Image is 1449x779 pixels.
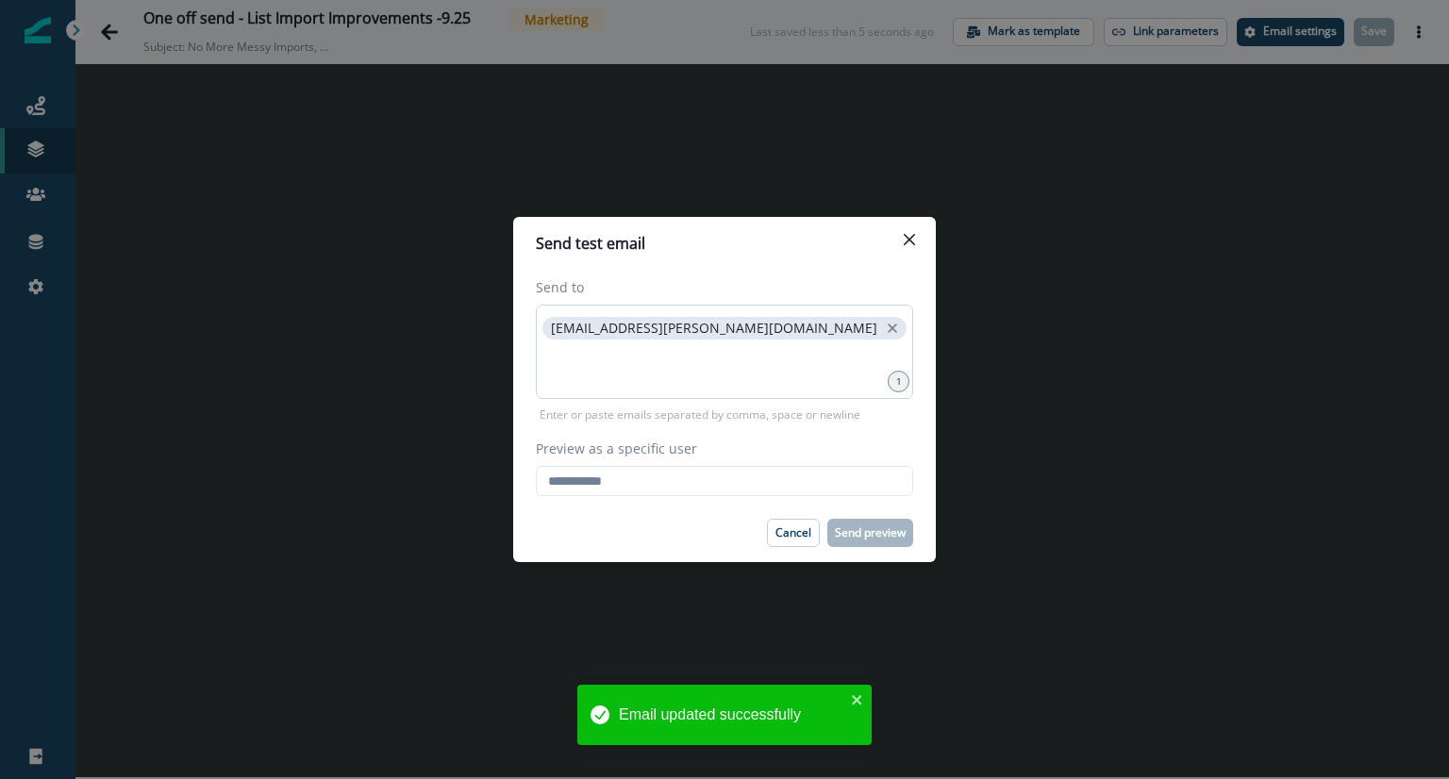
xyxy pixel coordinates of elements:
[775,526,811,539] p: Cancel
[619,704,845,726] div: Email updated successfully
[536,232,645,255] p: Send test email
[551,321,877,337] p: [EMAIL_ADDRESS][PERSON_NAME][DOMAIN_NAME]
[851,692,864,707] button: close
[888,371,909,392] div: 1
[883,319,902,338] button: close
[767,519,820,547] button: Cancel
[536,406,864,423] p: Enter or paste emails separated by comma, space or newline
[835,526,906,539] p: Send preview
[536,277,902,297] label: Send to
[827,519,913,547] button: Send preview
[536,439,902,458] label: Preview as a specific user
[894,224,924,255] button: Close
